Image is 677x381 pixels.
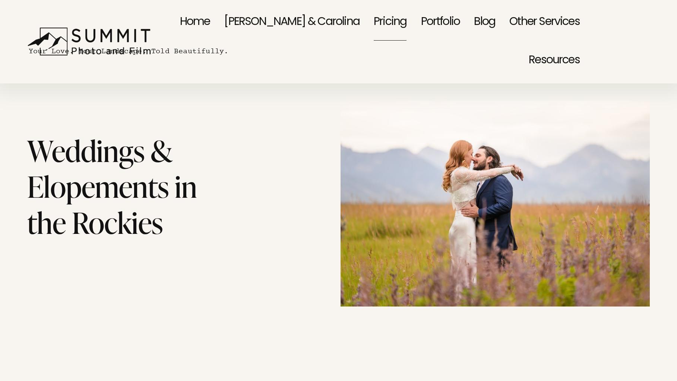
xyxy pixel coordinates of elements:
[509,3,580,42] a: folder dropdown
[421,3,460,42] a: Portfolio
[529,42,580,80] a: folder dropdown
[529,43,580,79] span: Resources
[180,3,210,42] a: Home
[224,3,359,42] a: [PERSON_NAME] & Carolina
[374,3,406,42] a: Pricing
[27,27,156,56] img: Summit Photo and Film
[474,3,495,42] a: Blog
[509,4,580,41] span: Other Services
[27,132,232,240] h1: Weddings & Elopements in the Rockies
